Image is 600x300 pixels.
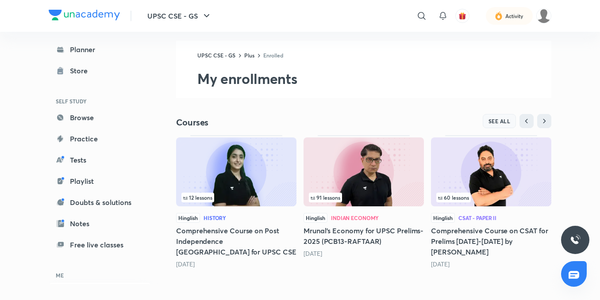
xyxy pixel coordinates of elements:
img: activity [495,11,503,21]
img: Saurav Kumar [536,8,551,23]
a: Tests [49,151,151,169]
a: Practice [49,130,151,148]
div: Comprehensive Course on Post Independence India for UPSC CSE [176,135,296,269]
div: Store [70,65,93,76]
div: infosection [181,193,291,202]
span: Hinglish [176,213,200,223]
a: Plus [244,52,254,59]
a: Store [49,62,151,80]
a: Browse [49,109,151,126]
div: infocontainer [309,193,419,202]
div: Indian Economy [331,215,379,220]
a: UPSC CSE - GS [197,52,235,59]
button: SEE ALL [483,114,516,128]
a: Planner [49,41,151,58]
div: left [181,193,291,202]
h5: Mrunal’s Economy for UPSC Prelims-2025 (PCB13-RAFTAAR) [304,225,424,247]
div: 4 months ago [431,260,551,269]
h5: Comprehensive Course on CSAT for Prelims [DATE]-[DATE] by [PERSON_NAME] [431,225,551,257]
img: Company Logo [49,10,120,20]
button: UPSC CSE - GS [142,7,217,25]
img: ttu [570,235,581,245]
div: infosection [436,193,546,202]
div: infocontainer [181,193,291,202]
div: History [204,215,226,220]
div: Mrunal’s Economy for UPSC Prelims-2025 (PCB13-RAFTAAR) [304,135,424,258]
a: Company Logo [49,10,120,23]
span: 91 lessons [311,195,340,200]
img: Thumbnail [176,137,296,206]
a: Playlist [49,172,151,190]
a: Doubts & solutions [49,194,151,211]
span: 60 lessons [438,195,469,200]
div: CSAT - Paper II [458,215,496,220]
span: SEE ALL [488,118,511,124]
button: avatar [455,9,469,23]
h4: Courses [176,117,364,128]
span: 12 lessons [183,195,212,200]
h6: ME [49,268,151,283]
span: Hinglish [304,213,327,223]
div: infocontainer [436,193,546,202]
div: infosection [309,193,419,202]
div: 4 months ago [304,249,424,258]
div: left [309,193,419,202]
h2: My enrollments [197,70,551,87]
img: avatar [458,12,466,20]
span: Hinglish [431,213,455,223]
a: Free live classes [49,236,151,254]
div: 2 months ago [176,260,296,269]
a: Enrolled [263,52,283,59]
img: Thumbnail [304,137,424,206]
img: Thumbnail [431,137,551,206]
h6: SELF STUDY [49,94,151,109]
div: Comprehensive Course on CSAT for Prelims 2025-2026 by Rishi Bhargava [431,135,551,269]
div: left [436,193,546,202]
h5: Comprehensive Course on Post Independence [GEOGRAPHIC_DATA] for UPSC CSE [176,225,296,257]
a: Notes [49,215,151,232]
